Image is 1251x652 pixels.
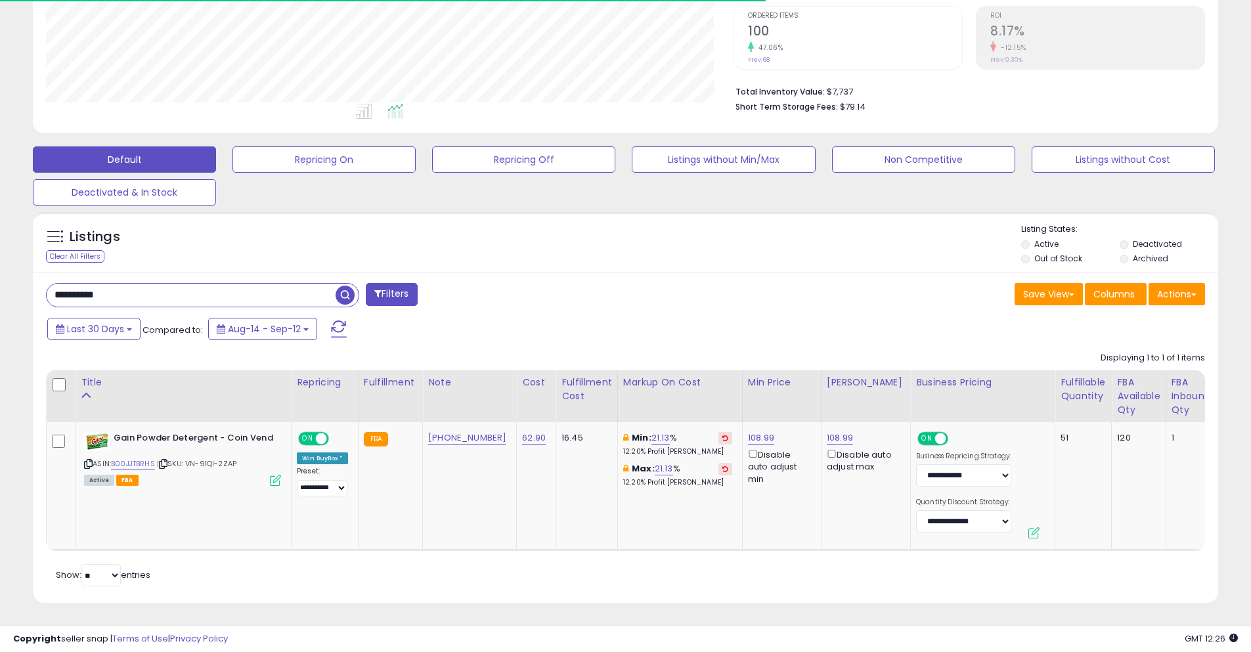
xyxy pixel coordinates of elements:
a: 21.13 [655,462,673,475]
label: Archived [1133,253,1168,264]
a: 108.99 [748,431,774,445]
label: Deactivated [1133,238,1182,250]
div: 120 [1117,432,1155,444]
h2: 8.17% [990,24,1204,41]
div: Fulfillment Cost [561,376,612,403]
span: All listings currently available for purchase on Amazon [84,475,114,486]
span: | SKU: VN-91QI-2ZAP [157,458,236,469]
span: $79.14 [840,100,866,113]
button: Columns [1085,283,1147,305]
small: 47.06% [754,43,783,53]
span: Compared to: [143,324,203,336]
a: B00JJTBRHS [111,458,155,469]
button: Last 30 Days [47,318,141,340]
span: ON [299,433,316,445]
li: $7,737 [735,83,1195,98]
button: Listings without Cost [1032,146,1215,173]
div: Repricing [297,376,353,389]
i: This overrides the store level max markup for this listing [623,464,628,473]
label: Quantity Discount Strategy: [916,498,1011,507]
span: Last 30 Days [67,322,124,336]
div: ASIN: [84,432,281,485]
a: 62.90 [522,431,546,445]
label: Out of Stock [1034,253,1082,264]
b: Max: [632,462,655,475]
button: Non Competitive [832,146,1015,173]
span: ON [919,433,935,445]
p: 12.20% Profit [PERSON_NAME] [623,478,732,487]
div: Disable auto adjust min [748,447,811,485]
div: Cost [522,376,550,389]
span: FBA [116,475,139,486]
div: Win BuyBox * [297,452,348,464]
div: Note [428,376,511,389]
span: Ordered Items [748,12,962,20]
span: Columns [1093,288,1135,301]
a: Terms of Use [112,632,168,645]
div: Disable auto adjust max [827,447,900,473]
b: Total Inventory Value: [735,86,825,97]
div: Displaying 1 to 1 of 1 items [1101,352,1205,364]
small: Prev: 68 [748,56,770,64]
a: 21.13 [651,431,670,445]
div: 1 [1172,432,1206,444]
button: Actions [1149,283,1205,305]
div: Business Pricing [916,376,1049,389]
p: Listing States: [1021,223,1218,236]
label: Active [1034,238,1059,250]
b: Min: [632,431,651,444]
div: Title [81,376,286,389]
b: Gain Powder Detergent - Coin Vend [114,432,273,448]
span: OFF [946,433,967,445]
strong: Copyright [13,632,61,645]
button: Filters [366,283,417,306]
button: Deactivated & In Stock [33,179,216,206]
div: FBA Available Qty [1117,376,1160,417]
div: Min Price [748,376,816,389]
small: FBA [364,432,388,446]
span: 2025-10-14 12:26 GMT [1185,632,1238,645]
div: Clear All Filters [46,250,104,263]
button: Repricing Off [432,146,615,173]
button: Listings without Min/Max [632,146,815,173]
div: Preset: [297,467,348,496]
div: [PERSON_NAME] [827,376,905,389]
div: % [623,432,732,456]
i: This overrides the store level min markup for this listing [623,433,628,442]
a: Privacy Policy [170,632,228,645]
div: FBA inbound Qty [1172,376,1211,417]
i: Revert to store-level Max Markup [722,466,728,472]
div: Markup on Cost [623,376,737,389]
label: Business Repricing Strategy: [916,452,1011,461]
button: Default [33,146,216,173]
button: Aug-14 - Sep-12 [208,318,317,340]
span: Aug-14 - Sep-12 [228,322,301,336]
b: Short Term Storage Fees: [735,101,838,112]
div: Fulfillable Quantity [1061,376,1106,403]
div: 16.45 [561,432,607,444]
button: Save View [1015,283,1083,305]
h2: 100 [748,24,962,41]
span: Show: entries [56,569,150,581]
th: The percentage added to the cost of goods (COGS) that forms the calculator for Min & Max prices. [617,370,742,422]
div: 51 [1061,432,1101,444]
h5: Listings [70,228,120,246]
small: -12.15% [996,43,1026,53]
span: ROI [990,12,1204,20]
p: 12.20% Profit [PERSON_NAME] [623,447,732,456]
small: Prev: 9.30% [990,56,1022,64]
div: seller snap | | [13,633,228,645]
div: % [623,463,732,487]
i: Revert to store-level Min Markup [722,435,728,441]
a: 108.99 [827,431,853,445]
button: Repricing On [232,146,416,173]
span: OFF [327,433,348,445]
a: [PHONE_NUMBER] [428,431,506,445]
div: Fulfillment [364,376,417,389]
img: 417QADtT+hL._SL40_.jpg [84,432,110,451]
